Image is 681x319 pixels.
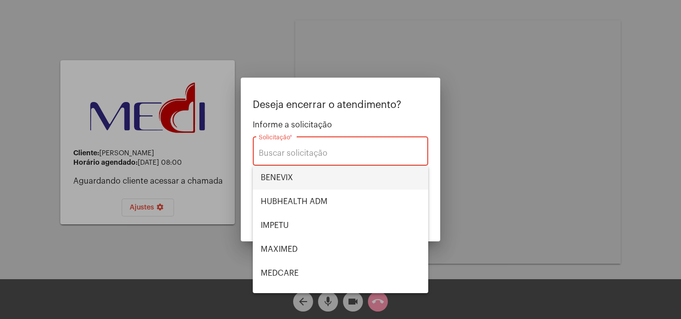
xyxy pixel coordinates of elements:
span: HUBHEALTH ADM [261,190,420,213]
span: MEDCARE [261,261,420,285]
span: IMPETU [261,213,420,237]
p: Deseja encerrar o atendimento? [253,100,428,110]
input: Buscar solicitação [259,149,422,158]
span: POSITIVA [261,285,420,309]
span: Informe a solicitação [253,120,428,129]
span: MAXIMED [261,237,420,261]
span: BENEVIX [261,166,420,190]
